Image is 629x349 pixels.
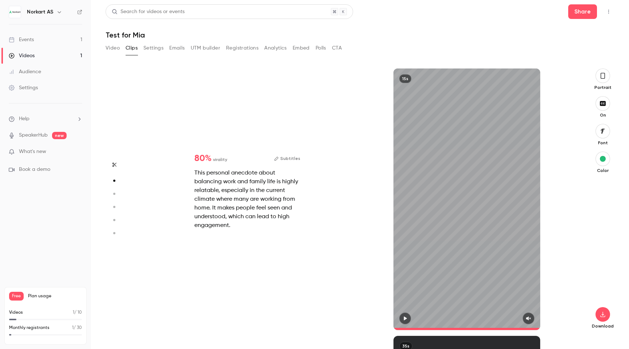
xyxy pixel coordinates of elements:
button: Registrations [226,42,258,54]
h6: Norkart AS [27,8,54,16]
button: Polls [316,42,326,54]
span: Free [9,292,24,301]
span: new [52,132,67,139]
div: This personal anecdote about balancing work and family life is highly relatable, especially in th... [194,169,300,230]
button: Clips [126,42,138,54]
div: Videos [9,52,35,59]
button: Video [106,42,120,54]
button: Embed [293,42,310,54]
button: UTM builder [191,42,220,54]
span: Plan usage [28,293,82,299]
span: 80 % [194,154,211,163]
p: Color [591,168,614,173]
a: SpeakerHub [19,132,48,139]
button: Subtitles [274,154,300,163]
p: / 10 [73,309,82,316]
button: Settings [143,42,163,54]
button: CTA [332,42,342,54]
p: Font [591,140,614,146]
button: Top Bar Actions [603,6,614,17]
p: Videos [9,309,23,316]
p: / 30 [72,325,82,331]
p: Portrait [591,85,614,90]
span: Help [19,115,29,123]
span: virality [213,156,227,163]
h1: Test for Mia [106,31,614,39]
div: 15s [399,74,411,83]
button: Emails [169,42,185,54]
p: Monthly registrants [9,325,50,331]
p: On [591,112,614,118]
button: Analytics [264,42,287,54]
span: What's new [19,148,46,156]
div: Search for videos or events [112,8,185,16]
span: 1 [72,326,74,330]
button: Share [568,4,597,19]
span: 1 [73,310,74,315]
span: Book a demo [19,166,50,173]
div: Settings [9,84,38,91]
img: Norkart AS [9,6,21,18]
p: Download [591,323,614,329]
li: help-dropdown-opener [9,115,82,123]
div: Events [9,36,34,43]
div: Audience [9,68,41,75]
